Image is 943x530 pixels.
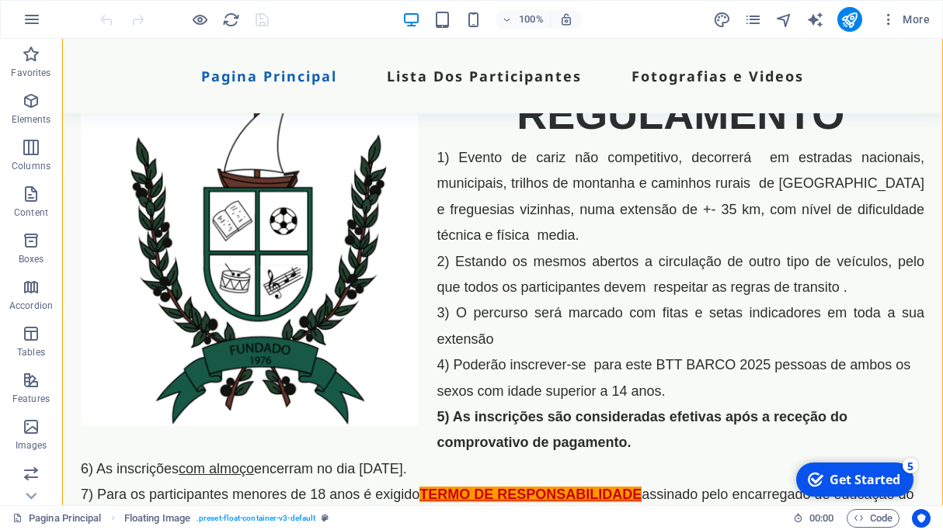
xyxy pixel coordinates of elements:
[19,253,44,265] p: Boxes
[713,11,731,29] i: Design (Ctrl+Alt+Y)
[222,11,240,29] i: Reload page
[744,11,762,29] i: Pages (Ctrl+Alt+S)
[744,10,763,29] button: pages
[806,11,824,29] i: AI Writer
[190,10,209,29] button: Click here to leave preview mode and continue editing
[912,509,931,528] button: Usercentrics
[124,509,329,528] nav: breadcrumb
[11,67,50,79] p: Favorites
[14,206,48,219] p: Content
[847,509,900,528] button: Code
[809,509,833,528] span: 00 00
[854,509,893,528] span: Code
[820,512,823,524] span: :
[840,11,858,29] i: Publish
[519,10,544,29] h6: 100%
[124,509,190,528] span: Click to select. Double-click to edit
[115,2,130,17] div: 5
[496,10,551,29] button: 100%
[881,12,930,27] span: More
[559,12,573,26] i: On resize automatically adjust zoom level to fit chosen device.
[775,11,793,29] i: Navigator
[12,509,102,528] a: Click to cancel selection. Double-click to open Pages
[12,160,50,172] p: Columns
[17,346,45,359] p: Tables
[837,7,862,32] button: publish
[12,113,51,126] p: Elements
[9,300,53,312] p: Accordion
[9,6,126,40] div: Get Started 5 items remaining, 0% complete
[713,10,732,29] button: design
[42,15,113,32] div: Get Started
[775,10,794,29] button: navigator
[806,10,825,29] button: text_generator
[322,514,329,522] i: This element is a customizable preset
[197,509,315,528] span: . preset-float-container-v3-default
[19,486,43,498] p: Slider
[875,7,936,32] button: More
[12,393,50,405] p: Features
[793,509,834,528] h6: Session time
[16,439,47,452] p: Images
[221,10,240,29] button: reload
